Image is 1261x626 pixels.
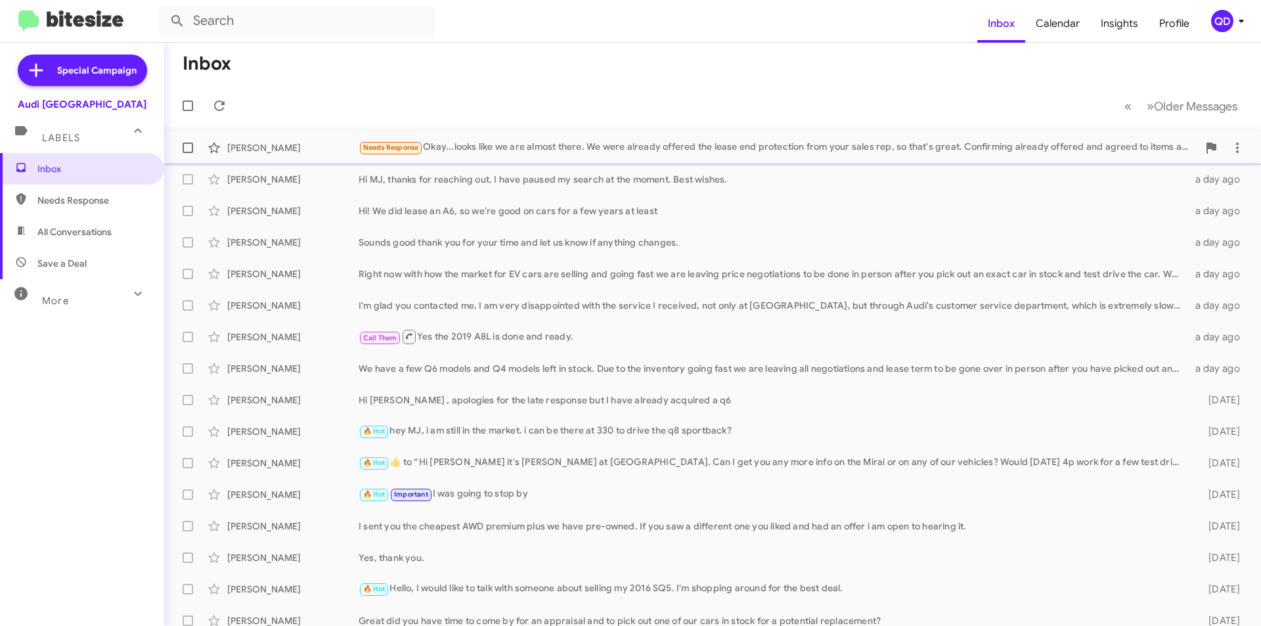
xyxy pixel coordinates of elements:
[1154,99,1237,114] span: Older Messages
[1187,362,1250,375] div: a day ago
[227,520,359,533] div: [PERSON_NAME]
[227,267,359,280] div: [PERSON_NAME]
[1187,267,1250,280] div: a day ago
[37,257,87,270] span: Save a Deal
[1187,425,1250,438] div: [DATE]
[359,328,1187,345] div: Yes the 2019 A8L is done and ready.
[359,520,1187,533] div: I sent you the cheapest AWD premium plus we have pre-owned. If you saw a different one you liked ...
[359,236,1187,249] div: Sounds good thank you for your time and let us know if anything changes.
[37,162,149,175] span: Inbox
[1187,583,1250,596] div: [DATE]
[227,299,359,312] div: [PERSON_NAME]
[363,490,386,499] span: 🔥 Hot
[227,425,359,438] div: [PERSON_NAME]
[227,393,359,407] div: [PERSON_NAME]
[394,490,428,499] span: Important
[183,53,231,74] h1: Inbox
[227,362,359,375] div: [PERSON_NAME]
[37,225,112,238] span: All Conversations
[227,551,359,564] div: [PERSON_NAME]
[227,583,359,596] div: [PERSON_NAME]
[359,140,1198,155] div: Okay...looks like we are almost there. We were already offered the lease end protection from your...
[1124,98,1132,114] span: «
[1139,93,1245,120] button: Next
[359,551,1187,564] div: Yes, thank you.
[37,194,149,207] span: Needs Response
[359,267,1187,280] div: Right now with how the market for EV cars are selling and going fast we are leaving price negotia...
[1090,5,1149,43] a: Insights
[1187,204,1250,217] div: a day ago
[227,457,359,470] div: [PERSON_NAME]
[359,424,1187,439] div: hey MJ, i am still in the market. i can be there at 330 to drive the q8 sportback?
[227,173,359,186] div: [PERSON_NAME]
[1187,299,1250,312] div: a day ago
[1187,551,1250,564] div: [DATE]
[359,487,1187,502] div: I was going to stop by
[363,427,386,436] span: 🔥 Hot
[57,64,137,77] span: Special Campaign
[18,55,147,86] a: Special Campaign
[363,334,397,342] span: Call Them
[359,581,1187,596] div: Hello, I would like to talk with someone about selling my 2016 SQ5. I'm shopping around for the b...
[1025,5,1090,43] a: Calendar
[1187,330,1250,344] div: a day ago
[1117,93,1245,120] nav: Page navigation example
[1187,457,1250,470] div: [DATE]
[1187,173,1250,186] div: a day ago
[359,362,1187,375] div: We have a few Q6 models and Q4 models left in stock. Due to the inventory going fast we are leavi...
[227,141,359,154] div: [PERSON_NAME]
[1187,236,1250,249] div: a day ago
[227,488,359,501] div: [PERSON_NAME]
[1211,10,1233,32] div: QD
[1147,98,1154,114] span: »
[363,458,386,467] span: 🔥 Hot
[359,173,1187,186] div: Hi MJ, thanks for reaching out. I have paused my search at the moment. Best wishes.
[227,330,359,344] div: [PERSON_NAME]
[42,132,80,144] span: Labels
[359,204,1187,217] div: Hi! We did lease an A6, so we're good on cars for a few years at least
[1200,10,1247,32] button: QD
[159,5,435,37] input: Search
[1149,5,1200,43] a: Profile
[363,585,386,593] span: 🔥 Hot
[1117,93,1139,120] button: Previous
[227,204,359,217] div: [PERSON_NAME]
[977,5,1025,43] a: Inbox
[1187,520,1250,533] div: [DATE]
[227,236,359,249] div: [PERSON_NAME]
[359,455,1187,470] div: ​👍​ to “ Hi [PERSON_NAME] it's [PERSON_NAME] at [GEOGRAPHIC_DATA]. Can I get you any more info on...
[359,393,1187,407] div: Hi [PERSON_NAME] , apologies for the late response but I have already acquired a q6
[363,143,419,152] span: Needs Response
[359,299,1187,312] div: I'm glad you contacted me. I am very disappointed with the service I received, not only at [GEOGR...
[42,295,69,307] span: More
[18,98,146,111] div: Audi [GEOGRAPHIC_DATA]
[1187,393,1250,407] div: [DATE]
[1187,488,1250,501] div: [DATE]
